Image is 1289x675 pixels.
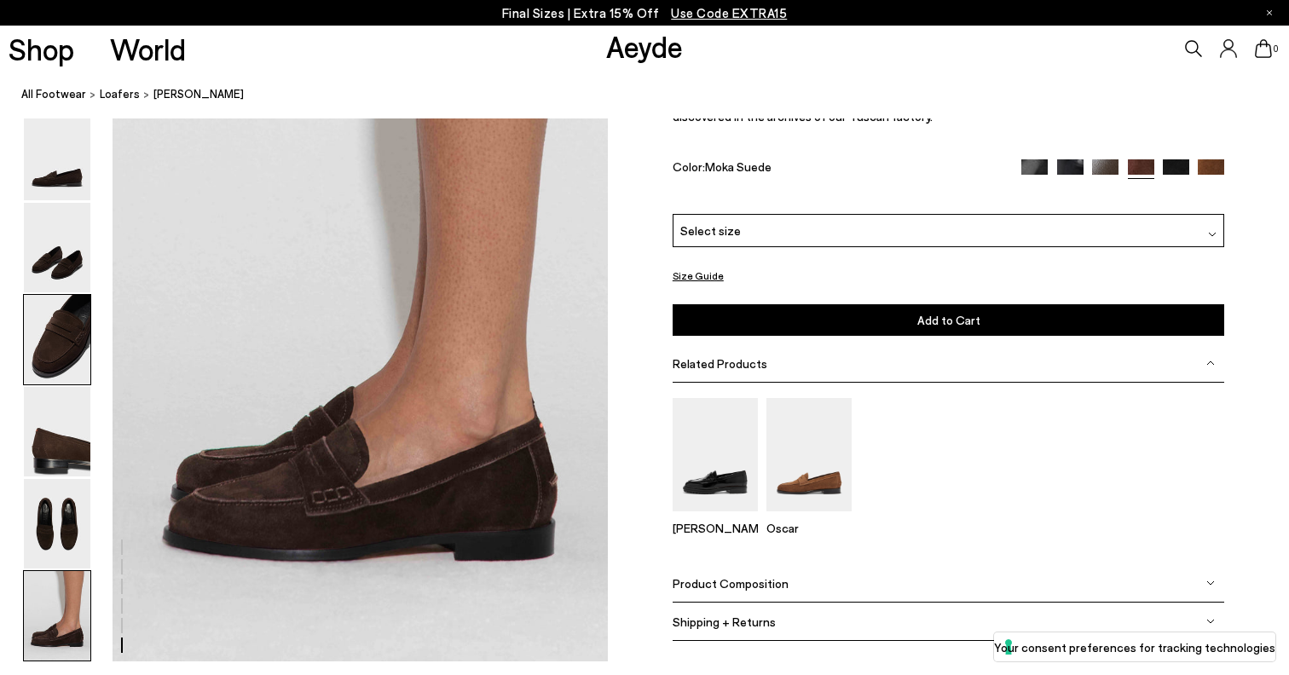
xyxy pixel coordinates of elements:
[502,3,788,24] p: Final Sizes | Extra 15% Off
[606,28,683,64] a: Aeyde
[1206,579,1215,587] img: svg%3E
[153,85,244,103] span: [PERSON_NAME]
[766,398,852,511] img: Oscar Suede Loafers
[673,356,767,371] span: Related Products
[673,575,789,590] span: Product Composition
[9,34,74,64] a: Shop
[680,222,741,239] span: Select size
[24,111,90,200] img: Oscar Suede Loafers - Image 1
[110,34,186,64] a: World
[671,5,787,20] span: Navigate to /collections/ss25-final-sizes
[1206,617,1215,626] img: svg%3E
[673,398,758,511] img: Leon Loafers
[994,638,1275,656] label: Your consent preferences for tracking technologies
[1206,359,1215,367] img: svg%3E
[766,499,852,535] a: Oscar Suede Loafers Oscar
[1255,39,1272,58] a: 0
[100,85,140,103] a: Loafers
[673,265,724,286] button: Size Guide
[673,521,758,535] p: [PERSON_NAME]
[24,479,90,568] img: Oscar Suede Loafers - Image 5
[24,295,90,384] img: Oscar Suede Loafers - Image 3
[673,304,1225,336] button: Add to Cart
[1272,44,1280,54] span: 0
[24,387,90,476] img: Oscar Suede Loafers - Image 4
[673,499,758,535] a: Leon Loafers [PERSON_NAME]
[24,571,90,661] img: Oscar Suede Loafers - Image 6
[24,203,90,292] img: Oscar Suede Loafers - Image 2
[766,521,852,535] p: Oscar
[1208,229,1217,238] img: svg%3E
[705,159,772,173] span: Moka Suede
[21,85,86,103] a: All Footwear
[100,87,140,101] span: Loafers
[917,313,980,327] span: Add to Cart
[994,632,1275,661] button: Your consent preferences for tracking technologies
[673,614,776,628] span: Shipping + Returns
[673,159,1004,178] div: Color:
[21,72,1289,118] nav: breadcrumb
